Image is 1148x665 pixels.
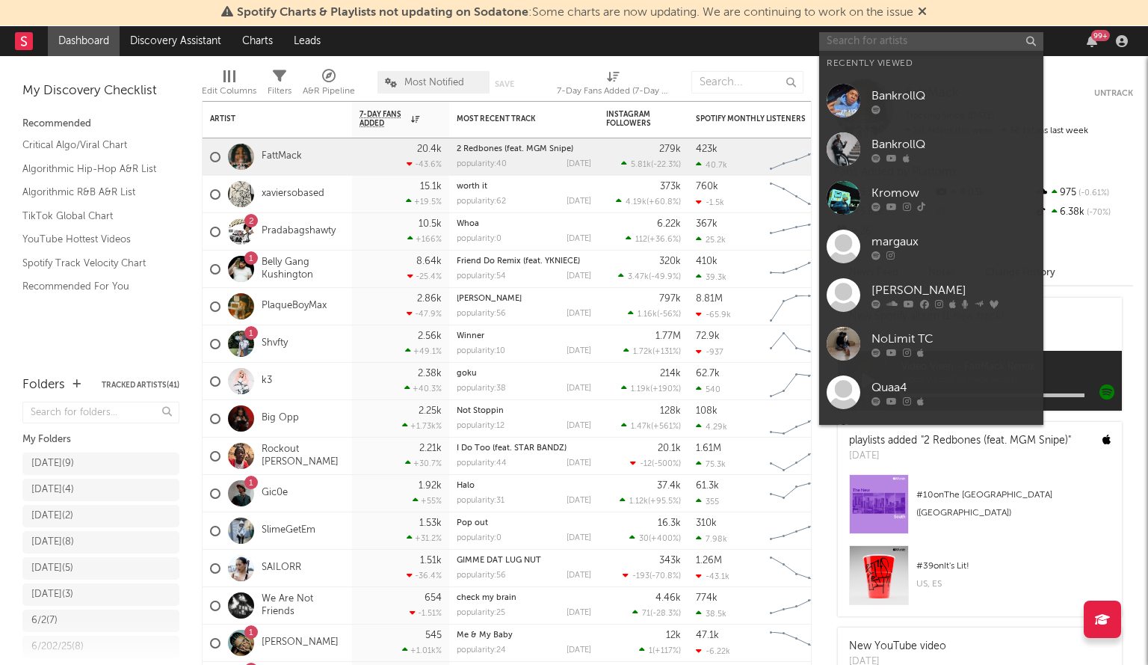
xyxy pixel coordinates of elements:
[921,435,1071,446] a: "2 Redbones (feat. MGM Snipe)"
[819,417,1043,465] a: Big Yella
[763,325,830,363] svg: Chart title
[655,348,679,356] span: +131 %
[623,346,681,356] div: ( )
[31,533,74,551] div: [DATE] ( 8 )
[916,557,1111,575] div: # 39 on It's Lit!
[303,82,355,100] div: A&R Pipeline
[691,71,803,94] input: Search...
[22,82,179,100] div: My Discovery Checklist
[567,534,591,542] div: [DATE]
[567,272,591,281] div: [DATE]
[457,114,569,123] div: Most Recent Track
[457,482,475,490] a: Halo
[632,572,649,580] span: -193
[406,197,442,206] div: +19.5 %
[827,55,1036,73] div: Recently Viewed
[457,197,506,206] div: popularity: 62
[457,272,506,281] div: popularity: 54
[763,251,830,288] svg: Chart title
[457,347,505,355] div: popularity: 10
[871,282,1036,300] div: [PERSON_NAME]
[916,575,1111,593] div: US, ES
[620,496,681,506] div: ( )
[916,486,1111,522] div: # 10 on The [GEOGRAPHIC_DATA] ([GEOGRAPHIC_DATA])
[567,497,591,505] div: [DATE]
[457,594,591,602] div: check my brain
[31,586,73,604] div: [DATE] ( 3 )
[413,496,442,506] div: +55 %
[425,631,442,640] div: 545
[262,225,336,238] a: Pradabagshawty
[457,646,506,655] div: popularity: 24
[1094,86,1133,101] button: Untrack
[22,583,179,606] a: [DATE](3)
[457,594,516,602] a: check my brain
[606,110,658,128] div: Instagram Followers
[629,497,648,506] span: 1.12k
[457,444,567,453] a: I Do Too (feat. STAR BANDZ)
[871,379,1036,397] div: Quaa4
[655,647,679,655] span: +117 %
[696,422,727,432] div: 4.29k
[567,571,591,580] div: [DATE]
[405,346,442,356] div: +49.1 %
[763,176,830,213] svg: Chart title
[655,331,681,341] div: 1.77M
[763,587,830,625] svg: Chart title
[621,421,681,431] div: ( )
[659,144,681,154] div: 279k
[838,474,1122,545] a: #10onThe [GEOGRAPHIC_DATA] ([GEOGRAPHIC_DATA])
[696,369,720,379] div: 62.7k
[420,556,442,566] div: 1.51k
[696,406,717,416] div: 108k
[763,550,830,587] svg: Chart title
[457,557,541,565] a: GIMME DAT LUG NUT
[696,497,719,506] div: 355
[567,646,591,655] div: [DATE]
[457,370,591,378] div: goku
[649,198,679,206] span: +60.8 %
[418,369,442,379] div: 2.38k
[457,145,573,153] a: 2 Redbones (feat. MGM Snipe)
[457,220,479,228] a: Whoa
[457,482,591,490] div: Halo
[402,421,442,431] div: +1.73k %
[659,556,681,566] div: 343k
[457,571,506,580] div: popularity: 56
[457,332,484,340] a: Winner
[652,385,679,393] span: +190 %
[635,236,647,244] span: 112
[262,412,299,425] a: Big Opp
[457,519,488,527] a: Pop out
[262,593,345,619] a: We Are Not Friends
[632,608,681,618] div: ( )
[404,384,442,393] div: +40.3 %
[653,161,679,169] span: -22.3 %
[22,255,164,272] a: Spotify Track Velocity Chart
[22,278,164,295] a: Recommended For You
[660,182,681,191] div: 373k
[652,572,679,580] span: -70.8 %
[696,556,722,566] div: 1.26M
[457,422,504,430] div: popularity: 12
[655,593,681,603] div: 4.46k
[457,631,513,640] a: Me & My Baby
[639,646,681,655] div: ( )
[696,481,719,491] div: 61.3k
[407,272,442,281] div: -25.4 %
[696,347,723,357] div: -937
[819,368,1043,417] a: Quaa4
[407,234,442,244] div: +166 %
[407,159,442,169] div: -43.6 %
[557,64,669,107] div: 7-Day Fans Added (7-Day Fans Added)
[819,174,1043,222] a: Kromow
[262,444,345,469] a: Rockout [PERSON_NAME]
[31,507,73,525] div: [DATE] ( 2 )
[838,545,1122,616] a: #39onIt's Lit!US, ES
[102,381,179,389] button: Tracked Artists(41)
[202,64,256,107] div: Edit Columns
[22,431,179,449] div: My Folders
[640,460,652,468] span: -12
[22,479,179,501] a: [DATE](4)
[696,331,720,341] div: 72.9k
